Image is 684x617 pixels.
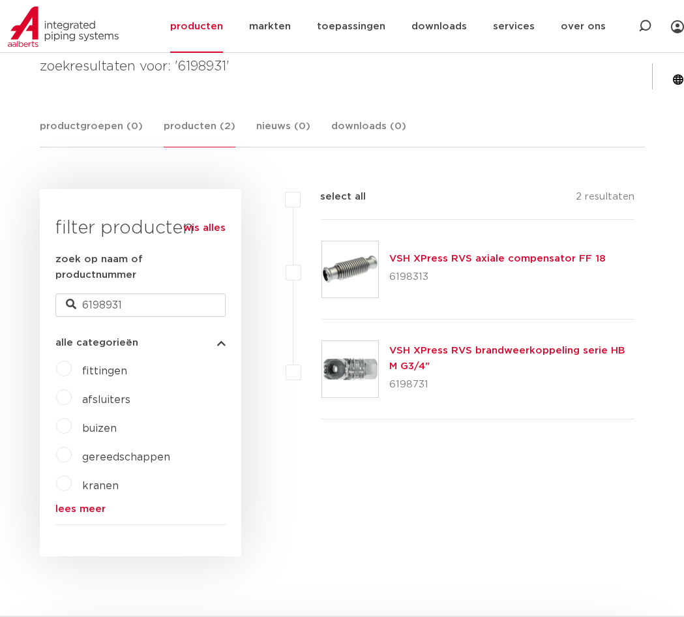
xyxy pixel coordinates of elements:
[576,189,634,209] p: 2 resultaten
[82,395,130,405] a: afsluiters
[82,481,119,491] a: kranen
[55,293,226,317] input: zoeken
[389,254,606,263] a: VSH XPress RVS axiale compensator FF 18
[183,220,226,236] a: wis alles
[389,374,635,395] p: 6198731
[256,119,310,147] a: nieuws (0)
[164,119,235,147] a: producten (2)
[82,366,127,376] a: fittingen
[40,119,143,147] a: productgroepen (0)
[331,119,406,147] a: downloads (0)
[55,504,226,514] a: lees meer
[301,189,366,205] label: select all
[389,346,625,371] a: VSH XPress RVS brandweerkoppeling serie HB M G3/4"
[55,252,226,283] label: zoek op naam of productnummer
[55,338,138,348] span: alle categorieën
[55,338,226,348] button: alle categorieën
[82,423,117,434] a: buizen
[322,341,378,397] img: Thumbnail for VSH XPress RVS brandweerkoppeling serie HB M G3/4"
[322,241,378,297] img: Thumbnail for VSH XPress RVS axiale compensator FF 18
[389,267,606,288] p: 6198313
[55,215,226,241] h3: filter producten
[82,452,170,462] a: gereedschappen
